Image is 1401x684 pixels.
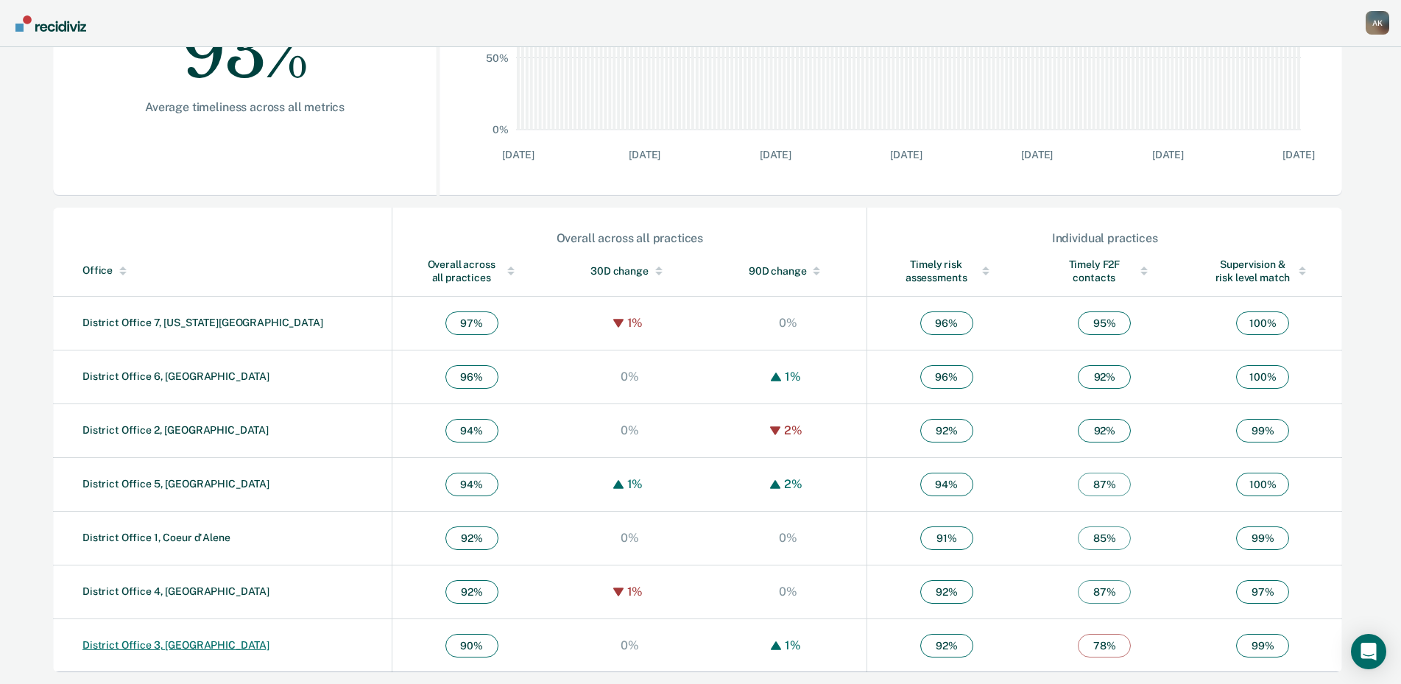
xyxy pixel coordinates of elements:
[53,246,392,297] th: Toggle SortBy
[629,149,660,161] text: [DATE]
[891,149,922,161] text: [DATE]
[1055,258,1154,284] div: Timely F2F contacts
[82,639,269,651] a: District Office 3, [GEOGRAPHIC_DATA]
[1078,580,1131,604] span: 87 %
[445,473,498,496] span: 94 %
[393,231,866,245] div: Overall across all practices
[100,100,389,114] div: Average timeliness across all metrics
[920,526,973,550] span: 91 %
[617,423,643,437] div: 0%
[82,478,269,490] a: District Office 5, [GEOGRAPHIC_DATA]
[82,317,323,328] a: District Office 7, [US_STATE][GEOGRAPHIC_DATA]
[445,526,498,550] span: 92 %
[617,638,643,652] div: 0%
[445,311,498,335] span: 97 %
[920,634,973,657] span: 92 %
[780,423,806,437] div: 2%
[1366,11,1389,35] div: A K
[617,370,643,384] div: 0%
[1213,258,1313,284] div: Supervision & risk level match
[760,149,791,161] text: [DATE]
[920,419,973,443] span: 92 %
[738,264,838,278] div: 90D change
[1236,473,1289,496] span: 100 %
[1184,246,1342,297] th: Toggle SortBy
[82,370,269,382] a: District Office 6, [GEOGRAPHIC_DATA]
[624,585,647,599] div: 1%
[82,424,269,436] a: District Office 2, [GEOGRAPHIC_DATA]
[920,473,973,496] span: 94 %
[15,15,86,32] img: Recidiviz
[1236,526,1289,550] span: 99 %
[781,638,805,652] div: 1%
[617,531,643,545] div: 0%
[1236,311,1289,335] span: 100 %
[1236,580,1289,604] span: 97 %
[920,311,973,335] span: 96 %
[1078,634,1131,657] span: 78 %
[1236,634,1289,657] span: 99 %
[867,246,1026,297] th: Toggle SortBy
[1351,634,1386,669] div: Open Intercom Messenger
[580,264,680,278] div: 30D change
[1078,311,1131,335] span: 95 %
[82,264,386,277] div: Office
[920,580,973,604] span: 92 %
[1021,149,1053,161] text: [DATE]
[920,365,973,389] span: 96 %
[775,585,801,599] div: 0%
[1078,419,1131,443] span: 92 %
[775,316,801,330] div: 0%
[897,258,996,284] div: Timely risk assessments
[781,370,805,384] div: 1%
[780,477,806,491] div: 2%
[445,580,498,604] span: 92 %
[1078,473,1131,496] span: 87 %
[1366,11,1389,35] button: Profile dropdown button
[1236,419,1289,443] span: 99 %
[1152,149,1184,161] text: [DATE]
[82,532,230,543] a: District Office 1, Coeur d'Alene
[709,246,867,297] th: Toggle SortBy
[422,258,521,284] div: Overall across all practices
[1283,149,1315,161] text: [DATE]
[82,585,269,597] a: District Office 4, [GEOGRAPHIC_DATA]
[503,149,534,161] text: [DATE]
[868,231,1341,245] div: Individual practices
[445,365,498,389] span: 96 %
[1078,526,1131,550] span: 85 %
[445,634,498,657] span: 90 %
[775,531,801,545] div: 0%
[392,246,551,297] th: Toggle SortBy
[551,246,709,297] th: Toggle SortBy
[445,419,498,443] span: 94 %
[1026,246,1184,297] th: Toggle SortBy
[624,477,647,491] div: 1%
[624,316,647,330] div: 1%
[1236,365,1289,389] span: 100 %
[1078,365,1131,389] span: 92 %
